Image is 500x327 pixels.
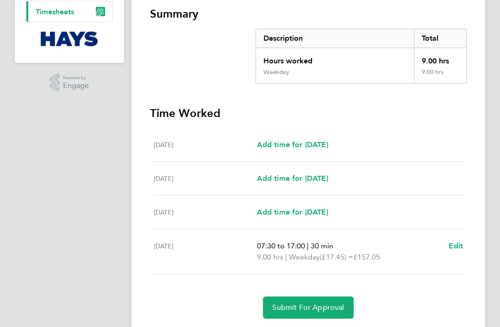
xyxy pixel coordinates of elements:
div: [DATE] [154,241,257,263]
span: Add time for [DATE] [257,208,328,216]
span: Engage [63,82,89,90]
a: Timesheets [26,1,112,22]
div: [DATE] [154,207,257,218]
span: 30 min [311,241,333,250]
div: Hours worked [256,48,414,68]
a: Edit [449,241,463,252]
span: 9.00 hrs [257,253,283,261]
div: [DATE] [154,173,257,184]
span: Timesheets [36,7,74,16]
div: Total [414,29,467,48]
a: Add time for [DATE] [257,173,328,184]
span: Add time for [DATE] [257,140,328,149]
div: 9.00 hrs [414,48,467,68]
span: | [285,253,287,261]
h3: Time Worked [150,106,467,121]
div: Summary [256,29,467,84]
span: (£17.45) = [320,253,353,261]
div: Description [256,29,414,48]
div: 9.00 hrs [414,68,467,83]
img: hays-logo-retina.png [41,31,99,46]
a: Go to home page [26,31,113,46]
span: £157.05 [353,253,380,261]
span: Powered by [63,74,89,82]
a: Add time for [DATE] [257,139,328,150]
h3: Summary [150,6,467,21]
span: Add time for [DATE] [257,174,328,183]
a: Add time for [DATE] [257,207,328,218]
span: Weekday [289,252,320,263]
a: Powered byEngage [50,74,89,92]
span: | [307,241,309,250]
span: Edit [449,241,463,250]
span: 07:30 to 17:00 [257,241,305,250]
div: Weekday [263,68,289,76]
span: Submit For Approval [272,303,344,312]
button: Submit For Approval [263,296,353,319]
div: [DATE] [154,139,257,150]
